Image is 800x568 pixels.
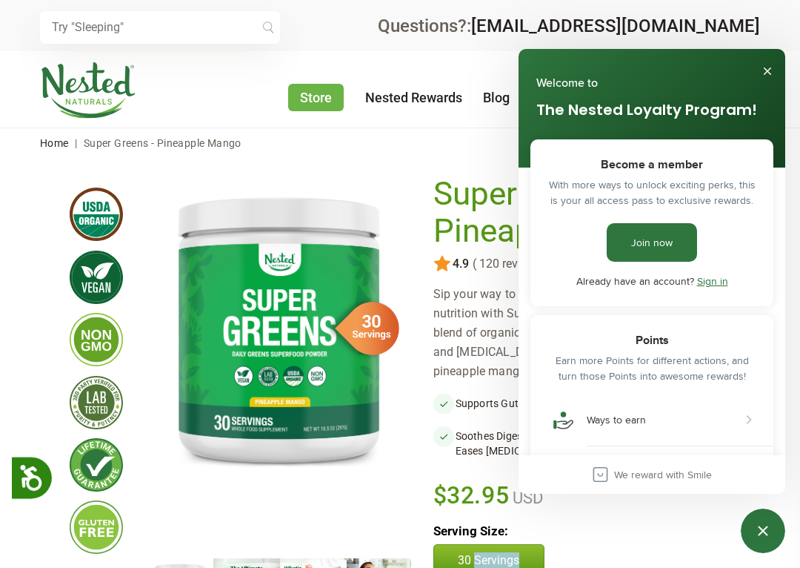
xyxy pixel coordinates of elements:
[70,501,123,554] img: glutenfree
[40,11,280,44] input: Try "Sleeping"
[433,393,582,414] li: Supports Gut Health
[70,376,123,429] img: thirdpartytested
[365,90,462,105] a: Nested Rewards
[70,251,123,304] img: vegan
[519,49,785,494] iframe: Loyalty Program pop-up with ways to earn points and redeem rewards
[40,128,760,158] nav: breadcrumbs
[70,188,123,241] img: usdaorganic
[741,509,785,553] iframe: Button to open loyalty program pop-up
[451,257,469,271] span: 4.9
[433,285,730,381] div: Sip your way to a healthier gut and improved nutrition with Super Greens. Our one-scoop superfood...
[325,297,399,360] img: sg-servings-30.png
[433,255,451,273] img: star.svg
[71,137,81,149] span: |
[84,137,241,149] span: Super Greens - Pineapple Mango
[469,257,549,271] span: ( 120 reviews )
[70,438,123,492] img: lifetimeguarantee
[433,524,508,538] b: Serving Size:
[471,16,760,36] a: [EMAIL_ADDRESS][DOMAIN_NAME]
[378,17,760,35] div: Questions?:
[483,90,510,105] a: Blog
[509,489,543,507] span: USD
[433,176,723,249] h1: Super Greens - Pineapple Mango
[40,137,69,149] a: Home
[433,479,510,512] span: $32.95
[433,426,582,461] li: Soothes Digestion and Eases [MEDICAL_DATA]
[288,84,344,111] a: Store
[147,176,411,480] img: Super Greens - Pineapple Mango
[70,313,123,366] img: gmofree
[40,62,136,119] img: Nested Naturals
